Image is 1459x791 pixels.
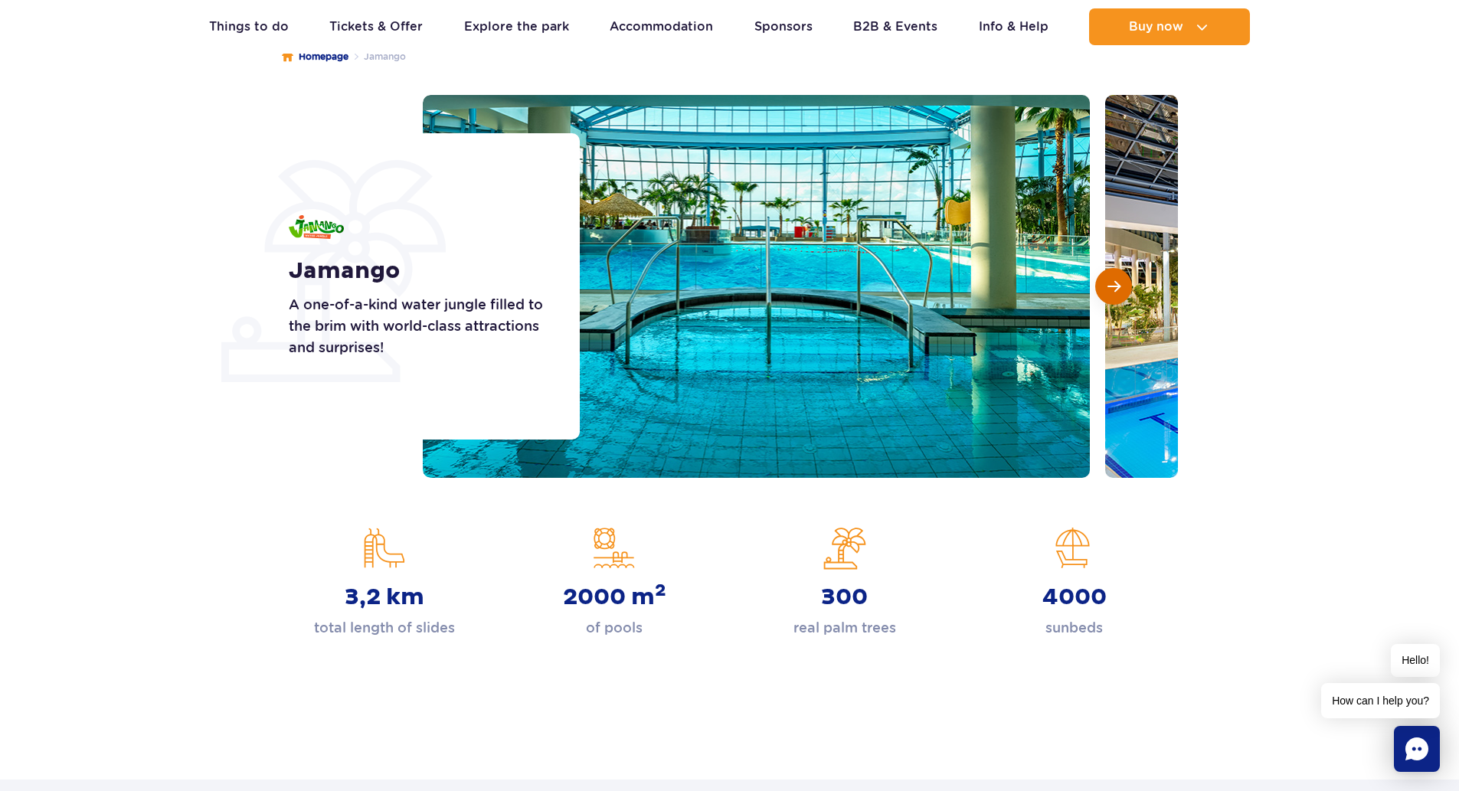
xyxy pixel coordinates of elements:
span: Buy now [1129,20,1183,34]
a: Info & Help [979,8,1048,45]
strong: 2000 m [563,583,666,611]
a: B2B & Events [853,8,937,45]
strong: 3,2 km [345,583,424,611]
span: Hello! [1391,644,1440,677]
a: Explore the park [464,8,569,45]
p: sunbeds [1045,617,1103,639]
a: Sponsors [754,8,813,45]
li: Jamango [348,49,406,64]
button: Next slide [1095,268,1132,305]
span: How can I help you? [1321,683,1440,718]
p: of pools [586,617,643,639]
a: Things to do [209,8,289,45]
h1: Jamango [289,257,545,285]
a: Tickets & Offer [329,8,423,45]
p: A one-of-a-kind water jungle filled to the brim with world-class attractions and surprises! [289,294,545,358]
p: total length of slides [314,617,455,639]
p: real palm trees [793,617,896,639]
img: Jamango [289,215,344,239]
strong: 300 [821,583,868,611]
a: Homepage [282,49,348,64]
a: Accommodation [610,8,713,45]
sup: 2 [655,580,666,601]
strong: 4000 [1042,583,1107,611]
div: Chat [1394,726,1440,772]
button: Buy now [1089,8,1250,45]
